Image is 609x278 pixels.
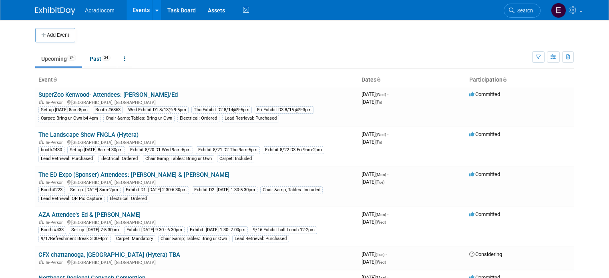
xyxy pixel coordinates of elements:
div: Booth #6863 [93,106,123,114]
img: In-Person Event [39,220,44,224]
span: Considering [469,251,502,257]
span: (Wed) [376,220,386,224]
span: In-Person [46,140,66,145]
span: In-Person [46,180,66,185]
div: [GEOGRAPHIC_DATA], [GEOGRAPHIC_DATA] [38,139,355,145]
div: Booth#223 [38,186,65,194]
div: [GEOGRAPHIC_DATA], [GEOGRAPHIC_DATA] [38,259,355,265]
span: Search [515,8,533,14]
span: In-Person [46,220,66,225]
a: The ED Expo (Sponser) Attendees: [PERSON_NAME] & [PERSON_NAME] [38,171,229,178]
a: The Landscape Show FNGLA (Hytera) [38,131,139,138]
div: Lead Retrieval: Purchased [222,115,279,122]
span: (Mon) [376,172,386,177]
img: In-Person Event [39,140,44,144]
span: - [387,211,388,217]
span: [DATE] [362,259,386,265]
div: Chair &amp; Tables: Bring ur Own [158,235,229,242]
span: - [387,91,388,97]
div: 9/16 Exhibit hall Lunch 12-2pm [251,226,317,234]
span: [DATE] [362,139,382,145]
div: Exhibit 8/20 D1 Wed 9am-5pm [128,146,193,154]
div: Chair &amp; Tables: Included [260,186,323,194]
span: (Wed) [376,132,386,137]
div: Exhibit:[DATE] 9:30 - 6:30pm [124,226,185,234]
button: Add Event [35,28,75,42]
div: Set up [DATE] 8am-8pm [38,106,90,114]
a: Sort by Event Name [53,76,57,83]
div: Electrical: Ordered [177,115,219,122]
span: (Mon) [376,212,386,217]
div: Chair &amp; Tables: Bring ur Own [143,155,214,162]
span: - [386,251,387,257]
div: Booth #433 [38,226,66,234]
div: Chair &amp; Tables: Bring ur Own [103,115,175,122]
div: Exhibit D2: [DATE] 1:30-5:30pm [192,186,257,194]
div: Carpet: Included [217,155,254,162]
span: (Tue) [376,180,384,184]
div: Wed Exhibit D1 8/13@ 9-5pm [126,106,189,114]
img: Elizabeth Martinez [551,3,566,18]
span: Acradiocom [85,7,115,14]
div: Exhibit 8/22 D3 Fri 9am-2pm [263,146,324,154]
span: Committed [469,91,500,97]
span: (Fri) [376,100,382,104]
div: [GEOGRAPHIC_DATA], [GEOGRAPHIC_DATA] [38,219,355,225]
span: Committed [469,171,500,177]
div: Exhibit: [DATE] 1:30- 7:00pm [187,226,248,234]
span: [DATE] [362,219,386,225]
a: Sort by Start Date [376,76,380,83]
div: Thu Exhibit D2 8/14@9-5pm [191,106,252,114]
span: Committed [469,211,500,217]
div: Electrical: Ordered [107,195,149,202]
span: (Wed) [376,92,386,97]
a: AZA Attendee's Ed & [PERSON_NAME] [38,211,141,218]
div: Electrical: Ordered [98,155,140,162]
span: [DATE] [362,251,387,257]
span: [DATE] [362,131,388,137]
a: Upcoming34 [35,51,82,66]
a: CFX chattanooga, [GEOGRAPHIC_DATA] (Hytera) TBA [38,251,180,258]
span: [DATE] [362,179,384,185]
span: - [387,131,388,137]
span: Committed [469,131,500,137]
span: [DATE] [362,171,388,177]
div: Set up: [DATE] 7-5:30pm [69,226,121,234]
span: In-Person [46,100,66,105]
div: Lead Retrieval: Purchased [38,155,95,162]
th: Participation [466,73,574,87]
div: Carpet: Mandatory [114,235,155,242]
a: Past24 [84,51,117,66]
span: [DATE] [362,91,388,97]
span: - [387,171,388,177]
div: Exhibit D1: [DATE] 2:30-6:30pm [123,186,189,194]
a: Sort by Participation Type [502,76,506,83]
span: (Fri) [376,140,382,144]
span: 24 [102,55,111,61]
div: Carpet: Bring ur Own b4 4pm [38,115,100,122]
div: Exhibit 8/21 D2 Thu 9am-5pm [196,146,260,154]
img: In-Person Event [39,260,44,264]
div: [GEOGRAPHIC_DATA], [GEOGRAPHIC_DATA] [38,179,355,185]
div: booth#430 [38,146,64,154]
a: SuperZoo Kenwood- Attendees: [PERSON_NAME]/Ed [38,91,178,98]
div: Lead Retrieval: Purchased [232,235,289,242]
div: Lead Retrieval: QR Pic Capture [38,195,105,202]
img: ExhibitDay [35,7,75,15]
span: (Tue) [376,252,384,257]
img: In-Person Event [39,100,44,104]
div: Set up: [DATE] 8am-2pm [68,186,121,194]
div: 9/17Refreshment Break 3:30-4pm [38,235,111,242]
div: Fri Exhibit D3 8/15 @9-3pm [255,106,314,114]
th: Dates [358,73,466,87]
div: Set up [DATE] 8am-4:30pm [67,146,125,154]
th: Event [35,73,358,87]
span: 34 [67,55,76,61]
img: In-Person Event [39,180,44,184]
span: In-Person [46,260,66,265]
span: [DATE] [362,99,382,105]
span: (Wed) [376,260,386,264]
div: [GEOGRAPHIC_DATA], [GEOGRAPHIC_DATA] [38,99,355,105]
a: Search [504,4,541,18]
span: [DATE] [362,211,388,217]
